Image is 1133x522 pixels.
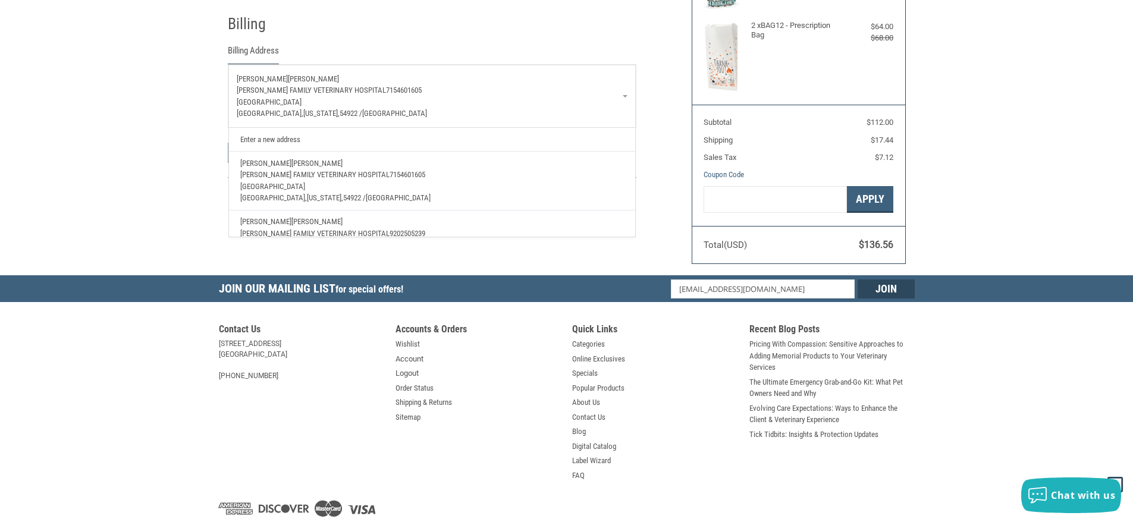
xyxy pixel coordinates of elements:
[291,217,343,226] span: [PERSON_NAME]
[572,470,585,482] a: FAQ
[749,338,915,373] a: Pricing With Compassion: Sensitive Approaches to Adding Memorial Products to Your Veterinary Serv...
[875,153,893,162] span: $7.12
[219,323,384,338] h5: Contact Us
[234,128,629,151] a: Enter a new address
[291,159,343,168] span: [PERSON_NAME]
[859,239,893,250] span: $136.56
[240,229,390,238] span: [PERSON_NAME] FAMILY VETERINARY HOSPITAL
[240,217,291,226] span: [PERSON_NAME]
[237,74,288,83] span: [PERSON_NAME]
[749,323,915,338] h5: Recent Blog Posts
[234,152,629,210] a: [PERSON_NAME][PERSON_NAME][PERSON_NAME] FAMILY VETERINARY HOSPITAL7154601605[GEOGRAPHIC_DATA][GEO...
[237,98,302,106] span: [GEOGRAPHIC_DATA]
[390,229,425,238] span: 9202505239
[303,109,340,118] span: [US_STATE],
[572,411,605,423] a: Contact Us
[671,279,855,298] input: Email
[396,382,434,394] a: Order Status
[704,153,736,162] span: Sales Tax
[228,183,297,203] h2: Payment
[572,382,624,394] a: Popular Products
[240,159,291,168] span: [PERSON_NAME]
[240,193,307,202] span: [GEOGRAPHIC_DATA],
[362,109,427,118] span: [GEOGRAPHIC_DATA]
[572,323,737,338] h5: Quick Links
[1021,477,1121,513] button: Chat with us
[343,193,366,202] span: 54922 /
[749,429,878,441] a: Tick Tidbits: Insights & Protection Updates
[704,186,847,213] input: Gift Certificate or Coupon Code
[335,284,403,295] span: for special offers!
[219,275,409,306] h5: Join Our Mailing List
[871,136,893,144] span: $17.44
[1051,489,1115,502] span: Chat with us
[858,279,915,298] input: Join
[572,455,611,467] a: Label Wizard
[846,21,893,33] div: $64.00
[396,353,423,365] a: Account
[240,170,390,179] span: [PERSON_NAME] FAMILY VETERINARY HOSPITAL
[228,14,297,34] h2: Billing
[396,367,419,379] a: Logout
[390,170,425,179] span: 7154601605
[749,376,915,400] a: The Ultimate Emergency Grab-and-Go Kit: What Pet Owners Need and Why
[234,210,629,271] a: [PERSON_NAME][PERSON_NAME][PERSON_NAME] FAMILY VETERINARY HOSPITAL9202505239[STREET_ADDRESS]/ STE...
[847,186,893,213] button: Apply
[572,441,616,452] a: Digital Catalog
[572,353,625,365] a: Online Exclusives
[572,338,605,350] a: Categories
[704,118,732,127] span: Subtotal
[237,109,303,118] span: [GEOGRAPHIC_DATA],
[228,143,291,163] button: Continue
[749,402,915,426] a: Evolving Care Expectations: Ways to Enhance the Client & Veterinary Experience
[228,65,636,128] a: Enter or select a different address
[340,109,362,118] span: 54922 /
[704,136,733,144] span: Shipping
[572,397,600,408] a: About Us
[572,367,598,379] a: Specials
[704,170,744,179] a: Coupon Code
[396,411,420,423] a: Sitemap
[396,338,420,350] a: Wishlist
[307,193,343,202] span: [US_STATE],
[219,338,384,381] address: [STREET_ADDRESS] [GEOGRAPHIC_DATA] [PHONE_NUMBER]
[396,397,452,408] a: Shipping & Returns
[867,118,893,127] span: $112.00
[396,323,561,338] h5: Accounts & Orders
[240,182,305,191] span: [GEOGRAPHIC_DATA]
[386,86,422,95] span: 7154601605
[228,44,279,64] legend: Billing Address
[237,86,386,95] span: [PERSON_NAME] FAMILY VETERINARY HOSPITAL
[704,240,747,250] span: Total (USD)
[288,74,339,83] span: [PERSON_NAME]
[572,426,586,438] a: Blog
[751,21,843,40] h4: 2 x BAG12 - Prescription Bag
[366,193,431,202] span: [GEOGRAPHIC_DATA]
[846,32,893,44] div: $68.00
